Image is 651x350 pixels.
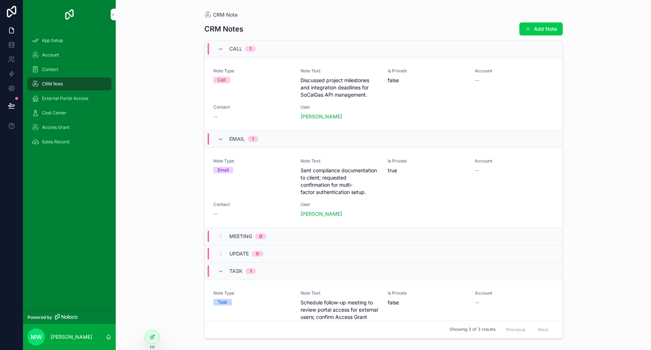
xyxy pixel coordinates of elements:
[301,68,379,74] span: Note Text
[42,125,69,130] span: Access Grant
[42,52,59,58] span: Account
[42,139,69,145] span: Sales Record
[301,202,379,207] span: User
[218,299,227,305] div: Task
[27,34,111,47] a: App Setup
[301,104,379,110] span: User
[23,29,116,158] div: scrollable content
[27,77,111,90] a: CRM Note
[42,67,58,72] span: Contact
[213,104,292,110] span: Contact
[301,290,379,296] span: Note Text
[301,158,379,164] span: Note Text
[205,58,562,131] a: Note TypeCallNote TextDiscussed project milestones and integration deadlines for SoCalGas API man...
[218,77,226,83] div: Call
[27,63,111,76] a: Contact
[229,135,245,143] span: Email
[388,167,466,174] span: true
[27,49,111,62] a: Account
[475,299,479,306] span: --
[388,77,466,84] span: false
[388,290,466,296] span: Is Private
[259,233,262,239] div: 0
[252,136,254,142] div: 1
[27,92,111,105] a: External Portal Access
[256,251,259,257] div: 0
[42,81,63,87] span: CRM Note
[388,299,466,306] span: false
[475,167,479,174] span: --
[204,11,238,18] a: CRM Note
[229,250,249,257] span: Update
[229,45,242,52] span: Call
[27,106,111,119] a: Cost Center
[301,299,379,328] span: Schedule follow-up meeting to review portal access for external users; confirm Access Grant mappi...
[27,121,111,134] a: Access Grant
[250,46,251,52] div: 1
[301,113,342,120] a: [PERSON_NAME]
[42,38,63,43] span: App Setup
[229,267,243,275] span: Task
[213,68,292,74] span: Note Type
[213,210,218,218] span: --
[301,210,342,218] a: [PERSON_NAME]
[213,158,292,164] span: Note Type
[27,315,52,320] span: Powered by
[31,333,42,341] span: MW
[51,333,92,341] p: [PERSON_NAME]
[205,148,562,228] a: Note TypeEmailNote TextSent compliance documentation to client; requested confirmation for multi-...
[450,327,495,333] span: Showing 3 of 3 results
[27,135,111,148] a: Sales Record
[213,202,292,207] span: Contact
[213,11,238,18] span: CRM Note
[388,158,466,164] span: Is Private
[519,22,563,35] button: Add Note
[301,77,379,98] span: Discussed project milestones and integration deadlines for SoCalGas API management.
[229,233,252,240] span: Meeting
[213,113,218,120] span: --
[301,167,379,196] span: Sent compliance documentation to client; requested confirmation for multi-factor authentication s...
[250,268,252,274] div: 1
[475,68,553,74] span: Account
[388,68,466,74] span: Is Private
[218,167,229,173] div: Email
[42,110,67,116] span: Cost Center
[475,290,553,296] span: Account
[23,311,116,324] a: Powered by
[475,158,553,164] span: Account
[42,96,88,101] span: External Portal Access
[213,290,292,296] span: Note Type
[475,77,479,84] span: --
[204,24,243,34] h1: CRM Notes
[64,9,75,20] img: App logo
